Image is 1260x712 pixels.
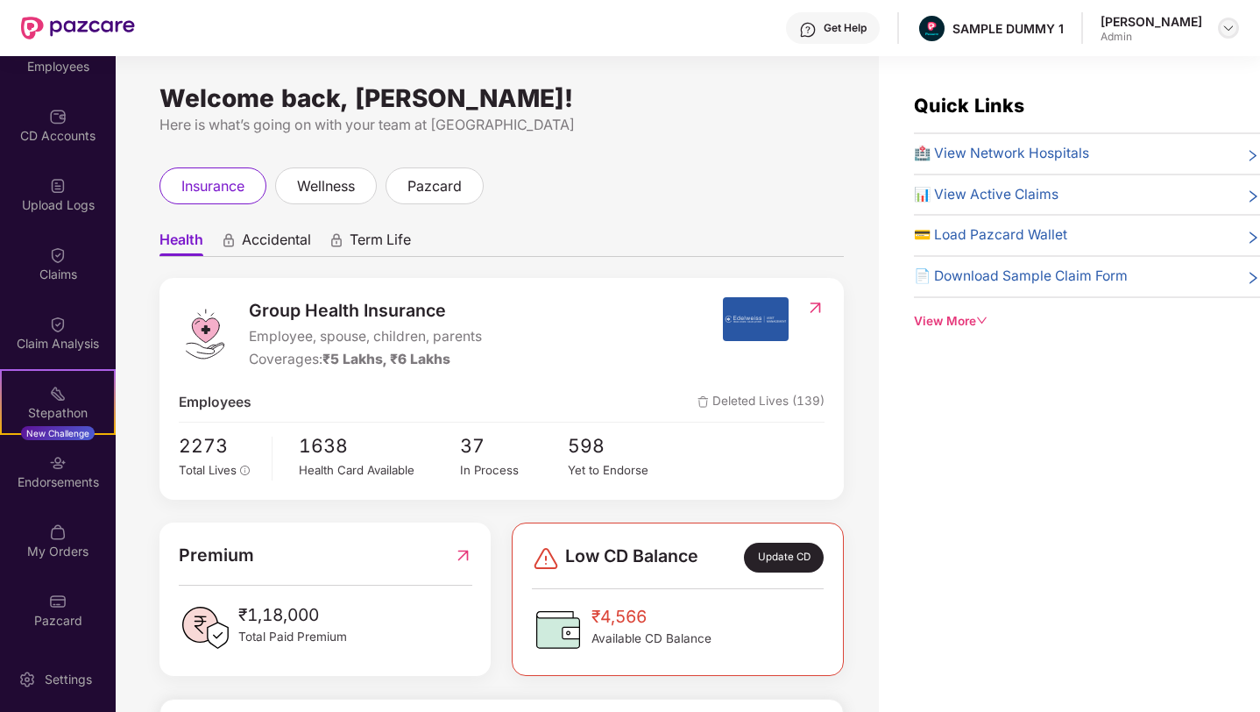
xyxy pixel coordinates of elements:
span: right [1246,228,1260,246]
div: Coverages: [249,349,482,371]
img: svg+xml;base64,PHN2ZyBpZD0iRGFuZ2VyLTMyeDMyIiB4bWxucz0iaHR0cDovL3d3dy53My5vcmcvMjAwMC9zdmciIHdpZH... [532,545,560,573]
span: 🏥 View Network Hospitals [914,143,1089,165]
span: ₹5 Lakhs, ₹6 Lakhs [322,351,450,367]
span: info-circle [240,466,251,476]
span: Quick Links [914,94,1024,117]
span: 598 [568,431,676,460]
div: New Challenge [21,426,95,440]
img: svg+xml;base64,PHN2ZyBpZD0iVXBsb2FkX0xvZ3MiIGRhdGEtbmFtZT0iVXBsb2FkIExvZ3MiIHhtbG5zPSJodHRwOi8vd3... [49,177,67,195]
div: Admin [1101,30,1202,44]
img: deleteIcon [697,396,709,408]
img: svg+xml;base64,PHN2ZyB4bWxucz0iaHR0cDovL3d3dy53My5vcmcvMjAwMC9zdmciIHdpZHRoPSIyMSIgaGVpZ2h0PSIyMC... [49,385,67,402]
img: svg+xml;base64,PHN2ZyBpZD0iRW5kb3JzZW1lbnRzIiB4bWxucz0iaHR0cDovL3d3dy53My5vcmcvMjAwMC9zdmciIHdpZH... [49,454,67,472]
img: Pazcare_Alternative_logo-01-01.png [919,16,945,41]
img: svg+xml;base64,PHN2ZyBpZD0iQ2xhaW0iIHhtbG5zPSJodHRwOi8vd3d3LnczLm9yZy8yMDAwL3N2ZyIgd2lkdGg9IjIwIi... [49,246,67,264]
span: 💳 Load Pazcard Wallet [914,224,1067,246]
span: right [1246,188,1260,206]
span: Premium [179,542,254,569]
img: svg+xml;base64,PHN2ZyBpZD0iUGF6Y2FyZCIgeG1sbnM9Imh0dHA6Ly93d3cudzMub3JnLzIwMDAvc3ZnIiB3aWR0aD0iMj... [49,593,67,610]
img: New Pazcare Logo [21,17,135,39]
img: svg+xml;base64,PHN2ZyBpZD0iU2V0dGluZy0yMHgyMCIgeG1sbnM9Imh0dHA6Ly93d3cudzMub3JnLzIwMDAvc3ZnIiB3aW... [18,671,36,688]
span: Available CD Balance [591,630,711,648]
span: 2273 [179,431,259,460]
img: svg+xml;base64,PHN2ZyBpZD0iTXlfT3JkZXJzIiBkYXRhLW5hbWU9Ik15IE9yZGVycyIgeG1sbnM9Imh0dHA6Ly93d3cudz... [49,523,67,541]
div: In Process [460,461,568,480]
div: Stepathon [2,404,114,422]
div: animation [221,232,237,248]
span: wellness [297,175,355,197]
div: Health Card Available [299,461,460,480]
span: right [1246,269,1260,288]
img: PaidPremiumIcon [179,602,231,654]
div: [PERSON_NAME] [1101,13,1202,30]
img: insurerIcon [723,297,789,341]
img: svg+xml;base64,PHN2ZyBpZD0iSGVscC0zMngzMiIgeG1sbnM9Imh0dHA6Ly93d3cudzMub3JnLzIwMDAvc3ZnIiB3aWR0aD... [799,21,817,39]
span: right [1246,146,1260,165]
span: 37 [460,431,568,460]
div: SAMPLE DUMMY 1 [952,20,1064,37]
div: View More [914,312,1260,331]
img: svg+xml;base64,PHN2ZyBpZD0iQ0RfQWNjb3VudHMiIGRhdGEtbmFtZT0iQ0QgQWNjb3VudHMiIHhtbG5zPSJodHRwOi8vd3... [49,108,67,125]
img: CDBalanceIcon [532,603,584,656]
div: Settings [39,671,97,688]
img: RedirectIcon [806,299,825,317]
img: logo [179,308,231,360]
span: Employee, spouse, children, parents [249,326,482,348]
div: Get Help [824,21,867,35]
span: insurance [181,175,244,197]
span: ₹4,566 [591,603,711,630]
div: animation [329,232,344,248]
img: svg+xml;base64,PHN2ZyBpZD0iQ2xhaW0iIHhtbG5zPSJodHRwOi8vd3d3LnczLm9yZy8yMDAwL3N2ZyIgd2lkdGg9IjIwIi... [49,316,67,333]
span: Deleted Lives (139) [697,392,825,414]
span: Employees [179,392,251,414]
div: Here is what’s going on with your team at [GEOGRAPHIC_DATA] [159,114,844,136]
div: Yet to Endorse [568,461,676,480]
span: Group Health Insurance [249,297,482,324]
span: Accidental [242,231,311,256]
span: Total Paid Premium [238,628,347,646]
span: 📊 View Active Claims [914,184,1058,206]
span: Low CD Balance [565,543,698,573]
img: svg+xml;base64,PHN2ZyBpZD0iRHJvcGRvd24tMzJ4MzIiIHhtbG5zPSJodHRwOi8vd3d3LnczLm9yZy8yMDAwL3N2ZyIgd2... [1221,21,1235,35]
div: Welcome back, [PERSON_NAME]! [159,91,844,105]
span: Health [159,231,203,256]
span: down [976,315,988,327]
div: Update CD [744,543,824,573]
img: RedirectIcon [454,542,472,569]
span: 1638 [299,431,460,460]
span: 📄 Download Sample Claim Form [914,266,1128,288]
span: Total Lives [179,463,237,477]
span: ₹1,18,000 [238,602,347,628]
span: Term Life [350,231,411,256]
span: pazcard [407,175,462,197]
